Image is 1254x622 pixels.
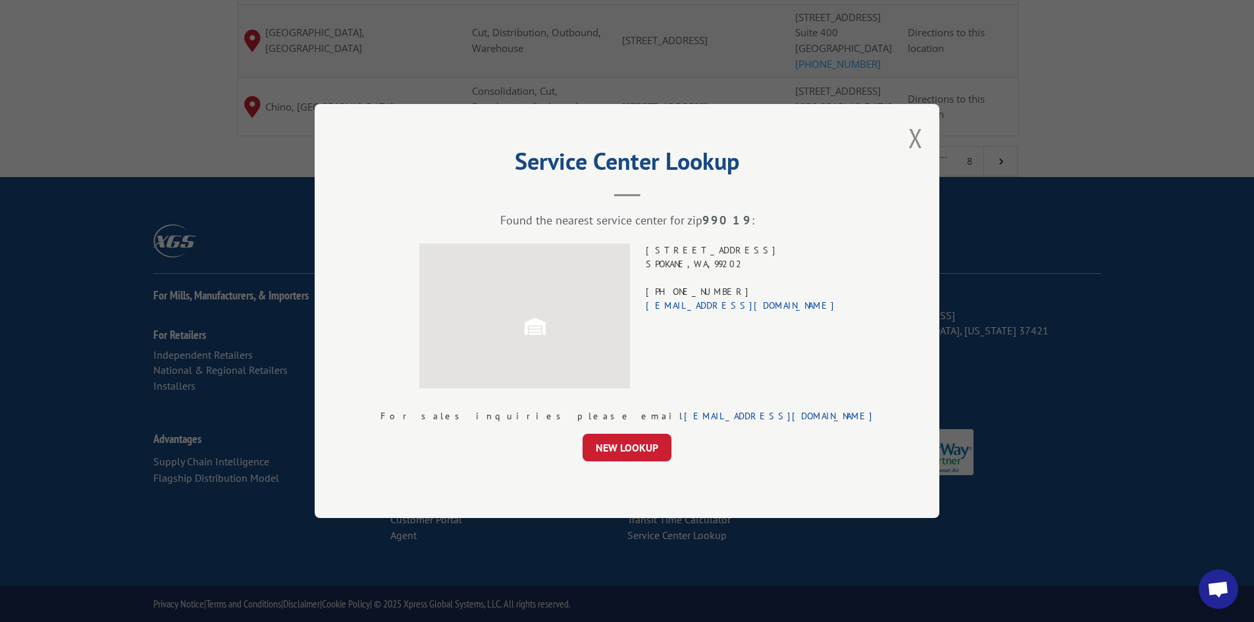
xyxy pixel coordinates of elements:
[525,316,546,337] img: svg%3E
[380,409,874,423] div: For sales inquiries please email
[646,299,835,311] a: [EMAIL_ADDRESS][DOMAIN_NAME]
[646,244,835,388] div: [STREET_ADDRESS] SPOKANE , WA , 99202 [PHONE_NUMBER]
[583,434,671,461] button: NEW LOOKUP
[684,410,874,422] a: [EMAIL_ADDRESS][DOMAIN_NAME]
[702,213,752,228] strong: 99019
[908,120,923,155] button: Close modal
[380,152,874,177] h2: Service Center Lookup
[1199,569,1238,609] div: Open chat
[380,213,874,228] div: Found the nearest service center for zip :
